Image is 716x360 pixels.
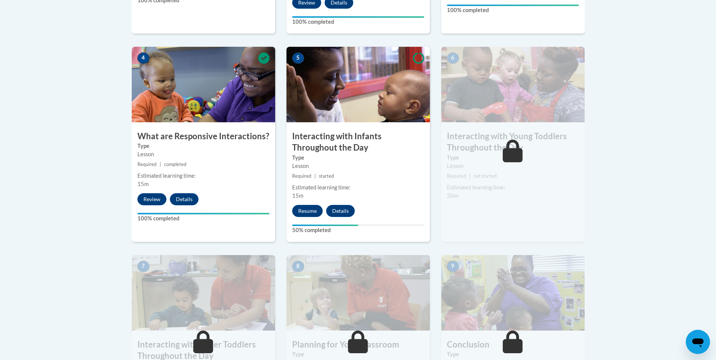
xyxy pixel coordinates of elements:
[447,261,459,272] span: 9
[292,16,424,18] div: Your progress
[292,226,424,234] label: 50% completed
[286,47,430,122] img: Course Image
[447,5,579,6] div: Your progress
[314,173,316,179] span: |
[319,173,334,179] span: started
[286,131,430,154] h3: Interacting with Infants Throughout the Day
[447,6,579,14] label: 100% completed
[447,154,579,162] label: Type
[292,154,424,162] label: Type
[441,131,585,154] h3: Interacting with Young Toddlers Throughout the Day
[292,52,304,64] span: 5
[447,173,466,179] span: Required
[137,181,149,187] span: 15m
[286,255,430,331] img: Course Image
[292,261,304,272] span: 8
[447,192,458,199] span: 20m
[137,172,269,180] div: Estimated learning time:
[137,193,166,205] button: Review
[469,173,471,179] span: |
[137,142,269,150] label: Type
[132,255,275,331] img: Course Image
[137,150,269,158] div: Lesson
[447,162,579,170] div: Lesson
[447,350,579,358] label: Type
[441,339,585,351] h3: Conclusion
[292,162,424,170] div: Lesson
[137,214,269,223] label: 100% completed
[164,162,186,167] span: completed
[474,173,497,179] span: not started
[292,183,424,192] div: Estimated learning time:
[292,205,323,217] button: Resume
[132,131,275,142] h3: What are Responsive Interactions?
[292,192,303,199] span: 15m
[170,193,199,205] button: Details
[160,162,161,167] span: |
[441,47,585,122] img: Course Image
[292,350,424,358] label: Type
[286,339,430,351] h3: Planning for Your Classroom
[292,18,424,26] label: 100% completed
[326,205,355,217] button: Details
[447,183,579,192] div: Estimated learning time:
[292,173,311,179] span: Required
[137,261,149,272] span: 7
[132,47,275,122] img: Course Image
[292,225,358,226] div: Your progress
[137,213,269,214] div: Your progress
[137,52,149,64] span: 4
[447,52,459,64] span: 6
[137,162,157,167] span: Required
[686,330,710,354] iframe: Button to launch messaging window
[441,255,585,331] img: Course Image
